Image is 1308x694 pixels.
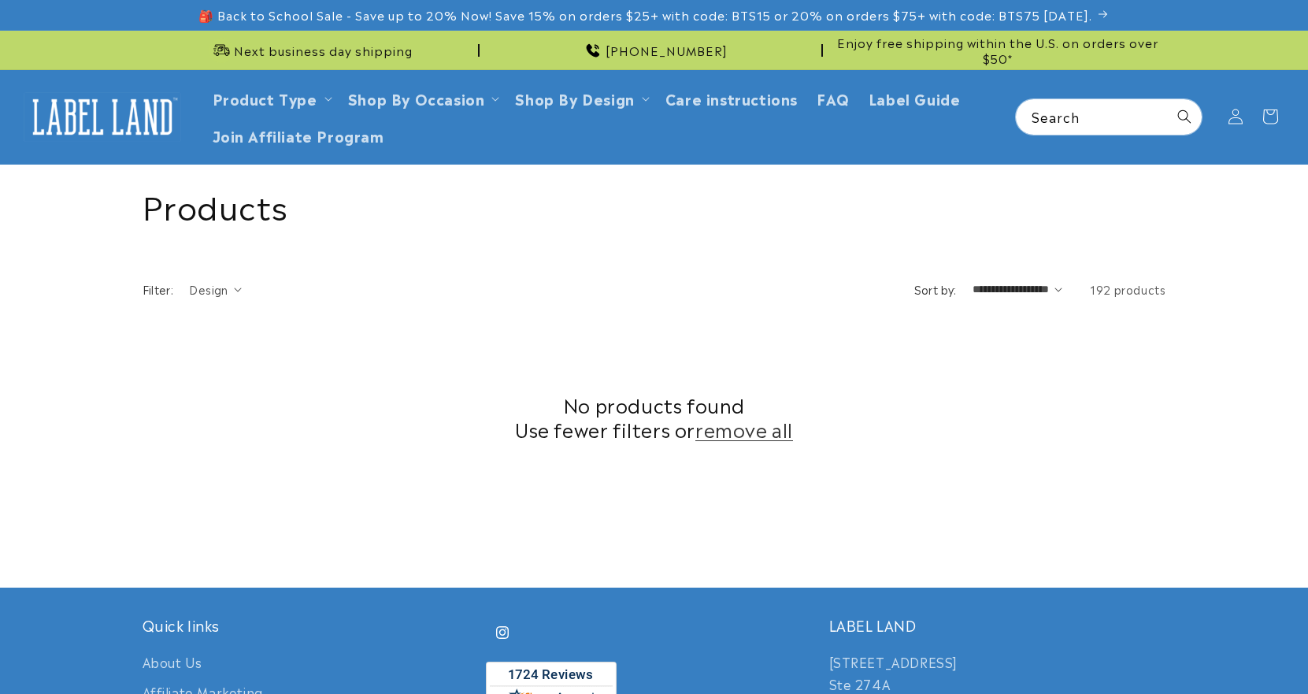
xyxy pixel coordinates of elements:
[807,80,859,117] a: FAQ
[339,80,506,117] summary: Shop By Occasion
[189,281,228,297] span: Design
[914,281,957,297] label: Sort by:
[1167,99,1202,134] button: Search
[506,80,655,117] summary: Shop By Design
[606,43,728,58] span: [PHONE_NUMBER]
[203,80,339,117] summary: Product Type
[829,35,1166,65] span: Enjoy free shipping within the U.S. on orders over $50*
[695,417,793,441] a: remove all
[198,7,1092,23] span: 🎒 Back to School Sale - Save up to 20% Now! Save 15% on orders $25+ with code: BTS15 or 20% on or...
[515,87,634,109] a: Shop By Design
[24,92,181,141] img: Label Land
[665,89,798,107] span: Care instructions
[829,31,1166,69] div: Announcement
[869,89,961,107] span: Label Guide
[143,281,174,298] h2: Filter:
[1090,281,1165,297] span: 192 products
[143,31,480,69] div: Announcement
[213,87,317,109] a: Product Type
[143,184,1166,225] h1: Products
[486,31,823,69] div: Announcement
[143,392,1166,441] h2: No products found Use fewer filters or
[859,80,970,117] a: Label Guide
[213,126,384,144] span: Join Affiliate Program
[18,87,187,147] a: Label Land
[143,616,480,634] h2: Quick links
[829,616,1166,634] h2: LABEL LAND
[203,117,394,154] a: Join Affiliate Program
[189,281,242,298] summary: Design (0 selected)
[656,80,807,117] a: Care instructions
[817,89,850,107] span: FAQ
[143,651,202,677] a: About Us
[348,89,485,107] span: Shop By Occasion
[234,43,413,58] span: Next business day shipping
